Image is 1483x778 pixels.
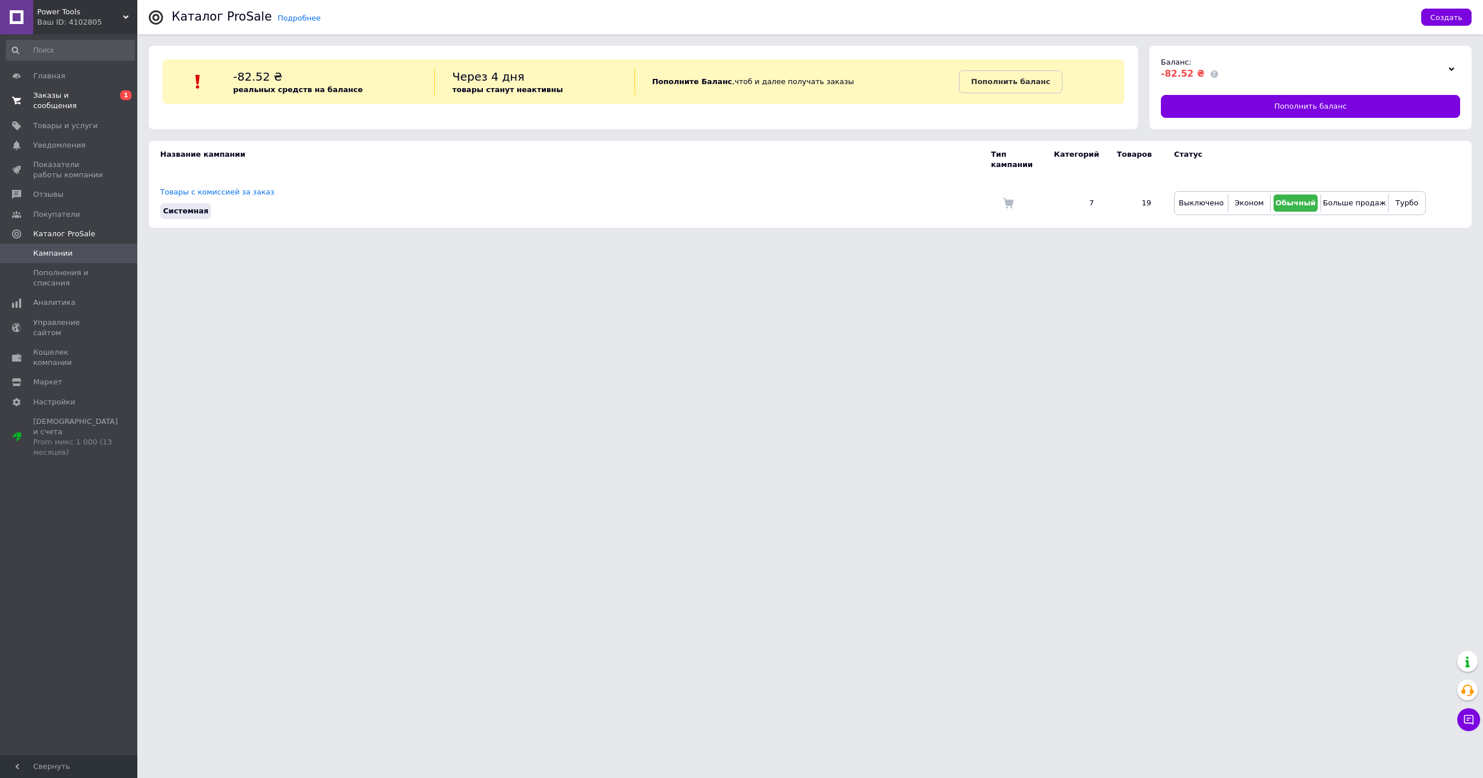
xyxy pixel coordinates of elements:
[1274,194,1318,212] button: Обычный
[1395,199,1418,207] span: Турбо
[635,69,959,95] div: , чтоб и далее получать заказы
[33,140,85,150] span: Уведомления
[1231,194,1267,212] button: Эконом
[33,297,76,308] span: Аналитика
[652,77,732,86] b: Пополните Баланс
[1105,178,1163,228] td: 19
[33,248,73,259] span: Кампании
[33,209,80,220] span: Покупатели
[149,141,991,178] td: Название кампании
[233,70,282,84] span: -82.52 ₴
[172,11,272,23] div: Каталог ProSale
[33,437,118,458] div: Prom микс 1 000 (13 месяцев)
[452,70,524,84] span: Через 4 дня
[33,189,64,200] span: Отзывы
[959,70,1062,93] a: Пополнить баланс
[1274,101,1347,112] span: Пополнить баланс
[1430,13,1462,22] span: Создать
[1163,141,1426,178] td: Статус
[1161,68,1205,79] span: -82.52 ₴
[1421,9,1472,26] button: Создать
[991,141,1042,178] td: Тип кампании
[1235,199,1264,207] span: Эконом
[1457,708,1480,731] button: Чат с покупателем
[33,317,106,338] span: Управление сайтом
[1324,194,1385,212] button: Больше продаж
[33,377,62,387] span: Маркет
[1179,199,1223,207] span: Выключено
[1105,141,1163,178] td: Товаров
[1275,199,1316,207] span: Обычный
[33,397,75,407] span: Настройки
[971,77,1050,86] b: Пополнить баланс
[1161,95,1460,118] a: Пополнить баланс
[233,85,363,94] b: реальных средств на балансе
[1177,194,1225,212] button: Выключено
[6,40,135,61] input: Поиск
[1161,58,1191,66] span: Баланс:
[33,71,65,81] span: Главная
[1042,141,1105,178] td: Категорий
[160,188,274,196] a: Товары с комиссией за заказ
[33,268,106,288] span: Пополнения и списания
[33,160,106,180] span: Показатели работы компании
[37,17,137,27] div: Ваш ID: 4102805
[33,416,118,458] span: [DEMOGRAPHIC_DATA] и счета
[120,90,132,100] span: 1
[452,85,563,94] b: товары станут неактивны
[277,14,320,22] a: Подробнее
[1042,178,1105,228] td: 7
[189,73,207,90] img: :exclamation:
[1391,194,1422,212] button: Турбо
[163,207,208,215] span: Системная
[33,229,95,239] span: Каталог ProSale
[33,347,106,368] span: Кошелек компании
[37,7,123,17] span: Power Tools
[33,90,106,111] span: Заказы и сообщения
[33,121,98,131] span: Товары и услуги
[1002,197,1014,209] img: Комиссия за заказ
[1323,199,1386,207] span: Больше продаж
